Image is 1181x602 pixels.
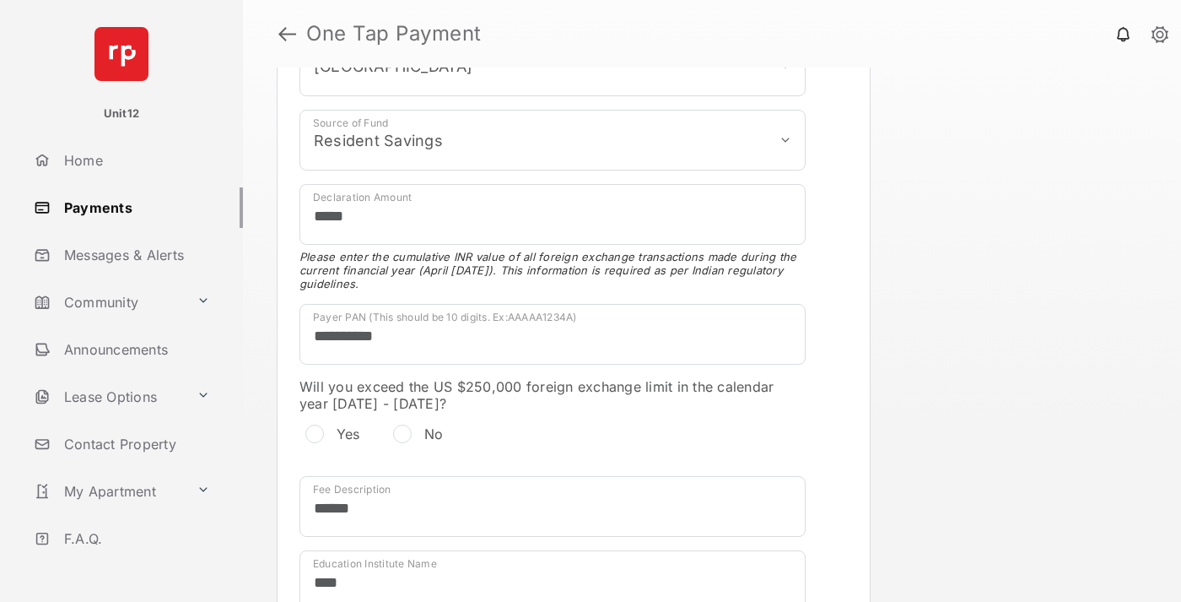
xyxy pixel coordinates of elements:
a: Home [27,140,243,181]
img: svg+xml;base64,PHN2ZyB4bWxucz0iaHR0cDovL3d3dy53My5vcmcvMjAwMC9zdmciIHdpZHRoPSI2NCIgaGVpZ2h0PSI2NC... [94,27,148,81]
label: Yes [337,426,360,442]
strong: One Tap Payment [306,24,482,44]
span: Please enter the cumulative INR value of all foreign exchange transactions made during the curren... [299,250,806,290]
a: Contact Property [27,424,243,464]
a: Announcements [27,329,243,370]
a: Payments [27,187,243,228]
a: F.A.Q. [27,518,243,559]
a: Messages & Alerts [27,235,243,275]
a: Lease Options [27,377,190,417]
label: Will you exceed the US $250,000 foreign exchange limit in the calendar year [DATE] - [DATE]? [299,378,806,412]
a: Community [27,282,190,323]
label: No [424,426,444,442]
a: My Apartment [27,471,190,512]
p: Unit12 [104,106,140,122]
